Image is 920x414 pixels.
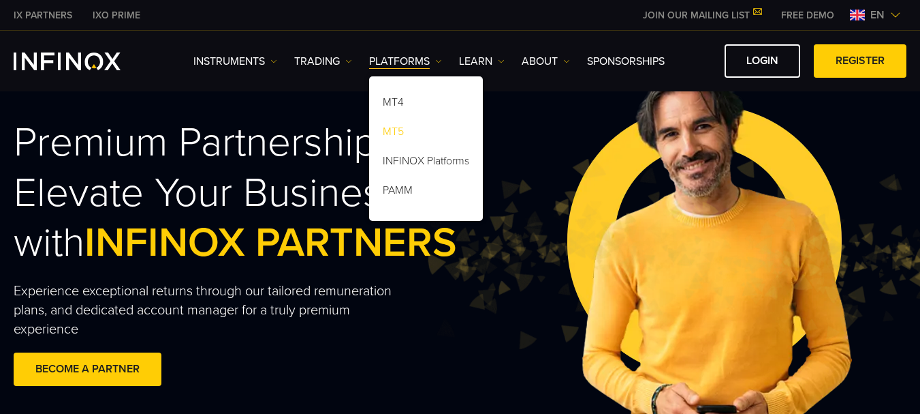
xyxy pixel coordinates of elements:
a: LOGIN [725,44,800,78]
a: REGISTER [814,44,906,78]
a: INFINOX MENU [771,8,844,23]
a: INFINOX Platforms [369,149,483,178]
a: INFINOX [82,8,150,23]
a: TRADING [294,53,352,70]
a: INFINOX Logo [14,53,153,70]
a: MT4 [369,90,483,119]
a: INFINOX [3,8,82,23]
a: JOIN OUR MAILING LIST [633,10,771,21]
a: BECOME A PARTNER [14,353,161,386]
a: SPONSORSHIPS [587,53,665,70]
a: Learn [459,53,505,70]
a: ABOUT [522,53,570,70]
span: en [865,7,890,23]
h2: Premium Partnership, Elevate Your Business with [14,118,487,268]
a: PAMM [369,178,483,207]
p: Experience exceptional returns through our tailored remuneration plans, and dedicated account man... [14,282,392,339]
a: Instruments [193,53,277,70]
a: MT5 [369,119,483,149]
span: INFINOX PARTNERS [84,218,457,267]
a: PLATFORMS [369,53,442,70]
